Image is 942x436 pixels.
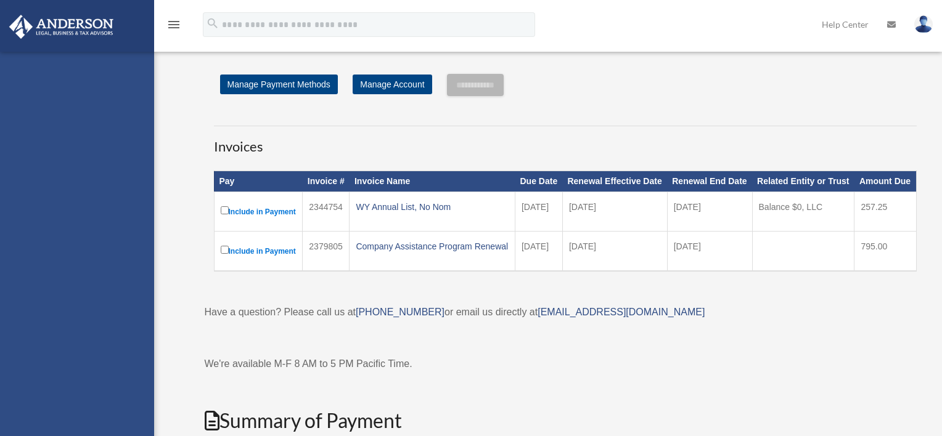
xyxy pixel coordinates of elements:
td: [DATE] [667,232,752,272]
label: Include in Payment [221,204,297,219]
a: Manage Payment Methods [220,75,338,94]
div: Company Assistance Program Renewal [356,238,509,255]
td: 795.00 [854,232,916,272]
td: [DATE] [667,192,752,232]
th: Renewal Effective Date [562,171,667,192]
h2: Summary of Payment [205,407,926,435]
td: [DATE] [515,232,562,272]
div: WY Annual List, No Nom [356,198,509,216]
td: [DATE] [515,192,562,232]
p: We're available M-F 8 AM to 5 PM Pacific Time. [205,355,926,373]
th: Renewal End Date [667,171,752,192]
i: menu [166,17,181,32]
img: Anderson Advisors Platinum Portal [6,15,117,39]
td: Balance $0, LLC [752,192,854,232]
th: Amount Due [854,171,916,192]
a: [PHONE_NUMBER] [356,307,444,317]
td: [DATE] [562,232,667,272]
img: User Pic [914,15,933,33]
input: Include in Payment [221,206,229,214]
th: Pay [214,171,303,192]
a: [EMAIL_ADDRESS][DOMAIN_NAME] [538,307,705,317]
td: [DATE] [562,192,667,232]
th: Due Date [515,171,562,192]
th: Invoice # [303,171,350,192]
td: 2344754 [303,192,350,232]
p: Have a question? Please call us at or email us directly at [205,304,926,321]
th: Invoice Name [350,171,515,192]
td: 257.25 [854,192,916,232]
input: Include in Payment [221,246,229,254]
th: Related Entity or Trust [752,171,854,192]
i: search [206,17,219,30]
label: Include in Payment [221,243,297,259]
td: 2379805 [303,232,350,272]
a: Manage Account [353,75,432,94]
h3: Invoices [214,126,917,156]
a: menu [166,22,181,32]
